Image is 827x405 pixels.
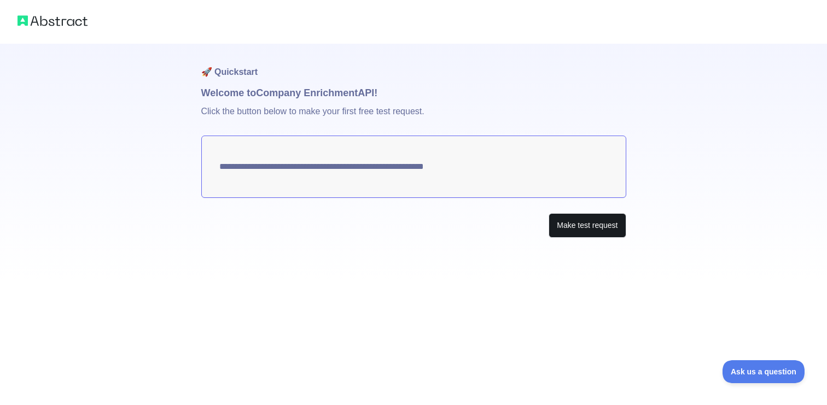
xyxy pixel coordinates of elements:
[723,360,805,383] iframe: Toggle Customer Support
[201,85,626,101] h1: Welcome to Company Enrichment API!
[549,213,626,238] button: Make test request
[18,13,88,28] img: Abstract logo
[201,44,626,85] h1: 🚀 Quickstart
[201,101,626,136] p: Click the button below to make your first free test request.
